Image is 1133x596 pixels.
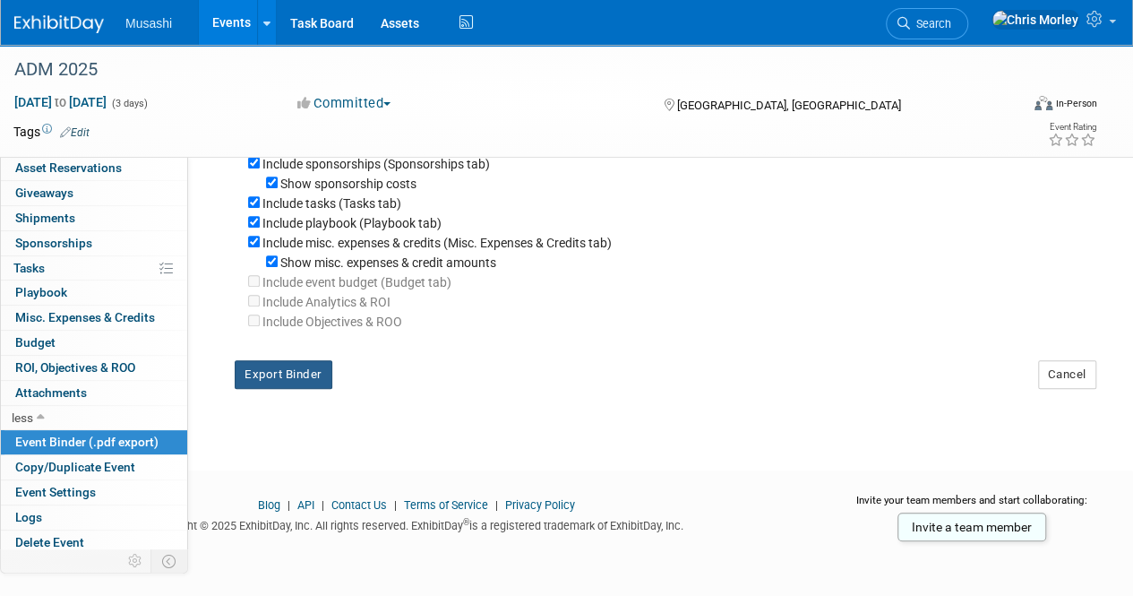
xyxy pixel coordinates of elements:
[13,123,90,141] td: Tags
[248,295,260,307] input: Your ExhibitDay workspace does not have access to Analytics and ROI.
[120,549,151,573] td: Personalize Event Tab Strip
[15,435,159,449] span: Event Binder (.pdf export)
[491,498,502,512] span: |
[280,177,416,191] label: Show sponsorship costs
[13,514,820,534] div: Copyright © 2025 ExhibitDay, Inc. All rights reserved. ExhibitDay is a registered trademark of Ex...
[151,549,188,573] td: Toggle Event Tabs
[15,186,73,200] span: Giveaways
[1,206,187,230] a: Shipments
[15,285,67,299] span: Playbook
[1,306,187,330] a: Misc. Expenses & Credits
[317,498,329,512] span: |
[1,156,187,180] a: Asset Reservations
[14,15,104,33] img: ExhibitDay
[262,216,442,230] label: Include playbook (Playbook tab)
[15,335,56,350] span: Budget
[505,498,575,512] a: Privacy Policy
[15,160,122,175] span: Asset Reservations
[1,430,187,454] a: Event Binder (.pdf export)
[1,356,187,380] a: ROI, Objectives & ROO
[262,196,401,211] label: Include tasks (Tasks tab)
[1,531,187,555] a: Delete Event
[1038,360,1096,389] button: Cancel
[463,517,469,527] sup: ®
[15,485,96,499] span: Event Settings
[125,16,172,30] span: Musashi
[390,498,401,512] span: |
[1,331,187,355] a: Budget
[1,505,187,530] a: Logs
[1,281,187,305] a: Playbook
[15,535,84,549] span: Delete Event
[8,54,1005,86] div: ADM 2025
[991,10,1079,30] img: Chris Morley
[262,275,451,289] label: Your ExhibitDay workspace does not have access to Budgeting.
[297,498,314,512] a: API
[13,94,107,110] span: [DATE] [DATE]
[15,460,135,474] span: Copy/Duplicate Event
[110,98,148,109] span: (3 days)
[404,498,488,512] a: Terms of Service
[258,498,280,512] a: Blog
[15,236,92,250] span: Sponsorships
[1,455,187,479] a: Copy/Duplicate Event
[846,493,1097,520] div: Invite your team members and start collaborating:
[15,211,75,225] span: Shipments
[939,93,1097,120] div: Event Format
[15,360,135,375] span: ROI, Objectives & ROO
[1,256,187,281] a: Tasks
[1,381,187,405] a: Attachments
[235,360,332,389] button: Export Binder
[262,315,402,329] label: Your ExhibitDay workspace does not have access to Analytics and ROI.
[291,94,398,113] button: Committed
[262,157,490,171] label: Include sponsorships (Sponsorships tab)
[60,126,90,139] a: Edit
[248,315,260,326] input: Your ExhibitDay workspace does not have access to Analytics and ROI.
[283,498,295,512] span: |
[886,8,968,39] a: Search
[1048,123,1096,132] div: Event Rating
[52,95,69,109] span: to
[1,181,187,205] a: Giveaways
[262,295,391,309] label: Your ExhibitDay workspace does not have access to Analytics and ROI.
[280,255,496,270] label: Show misc. expenses & credit amounts
[1034,96,1052,110] img: Format-Inperson.png
[1,406,187,430] a: less
[13,261,45,275] span: Tasks
[1055,97,1097,110] div: In-Person
[15,310,155,324] span: Misc. Expenses & Credits
[248,275,260,287] input: Your ExhibitDay workspace does not have access to Budgeting.
[910,17,951,30] span: Search
[1,480,187,505] a: Event Settings
[262,236,612,250] label: Include misc. expenses & credits (Misc. Expenses & Credits tab)
[331,498,387,512] a: Contact Us
[12,410,33,425] span: less
[1,231,187,255] a: Sponsorships
[897,513,1046,541] a: Invite a team member
[15,510,42,524] span: Logs
[15,385,87,400] span: Attachments
[676,99,900,112] span: [GEOGRAPHIC_DATA], [GEOGRAPHIC_DATA]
